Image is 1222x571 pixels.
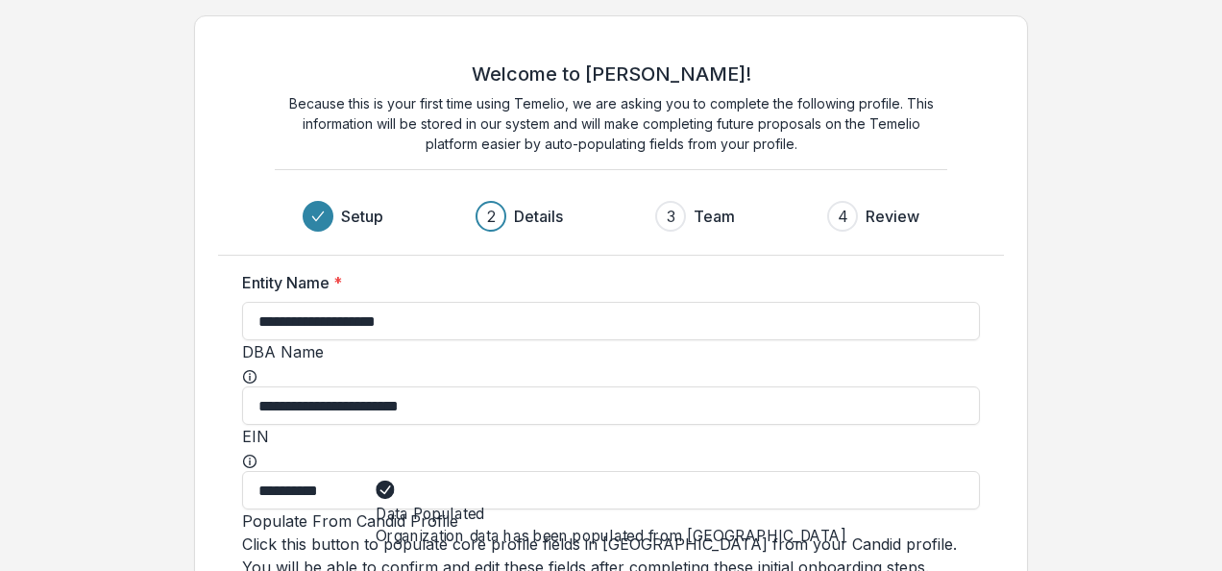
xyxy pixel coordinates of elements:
label: Entity Name [242,271,968,294]
div: 4 [838,205,848,228]
div: 3 [667,205,675,228]
h3: Review [866,205,919,228]
label: DBA Name [242,342,980,386]
h3: Details [514,205,563,228]
h3: Team [694,205,735,228]
div: 2 [487,205,496,228]
h3: Setup [341,205,383,228]
label: EIN [242,427,980,471]
button: Populate From Candid Profile [242,509,458,533]
p: Because this is your first time using Temelio, we are asking you to complete the following profil... [275,93,947,154]
div: Progress [303,201,919,232]
h2: Welcome to [PERSON_NAME]! [472,62,751,86]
